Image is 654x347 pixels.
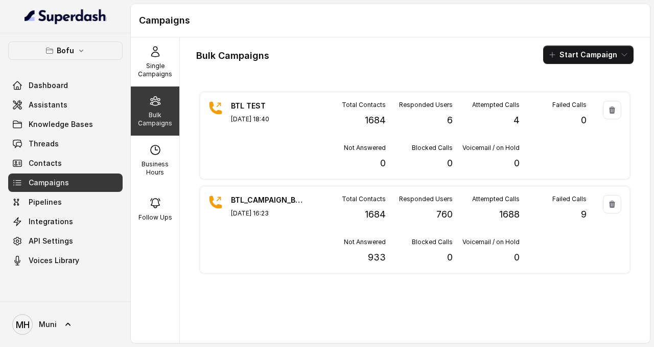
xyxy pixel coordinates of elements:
a: Pipelines [8,193,123,211]
h1: Bulk Campaigns [196,48,269,64]
p: [DATE] 18:40 [231,115,302,123]
span: API Settings [29,236,73,246]
p: 760 [436,207,453,222]
a: Knowledge Bases [8,115,123,134]
span: Contacts [29,158,62,168]
p: BTL TEST [231,101,302,111]
span: Integrations [29,216,73,227]
h1: Campaigns [139,12,642,29]
p: 0 [514,250,520,265]
p: 1688 [499,207,520,222]
a: Assistants [8,96,123,114]
p: 0 [447,250,453,265]
button: Start Campaign [543,46,634,64]
p: Attempted Calls [472,101,520,109]
a: Campaigns [8,174,123,192]
span: Voices Library [29,255,79,266]
p: Not Answered [344,144,386,152]
p: 0 [380,156,386,170]
a: Threads [8,135,123,153]
span: Pipelines [29,197,62,207]
p: 9 [581,207,587,222]
span: Knowledge Bases [29,119,93,129]
p: Responded Users [399,195,453,203]
p: Voicemail / on Hold [462,144,520,152]
p: 0 [581,113,587,127]
a: Voices Library [8,251,123,270]
p: 0 [514,156,520,170]
p: Blocked Calls [412,144,453,152]
p: Bulk Campaigns [135,111,175,127]
p: Total Contacts [342,195,386,203]
p: Total Contacts [342,101,386,109]
a: API Settings [8,232,123,250]
p: Bofu [57,45,74,57]
p: Single Campaigns [135,62,175,78]
img: light.svg [25,8,107,25]
span: Dashboard [29,80,68,91]
p: Responded Users [399,101,453,109]
p: Follow Ups [138,213,172,222]
p: 0 [447,156,453,170]
a: Integrations [8,212,123,231]
p: 1684 [365,113,386,127]
span: Muni [39,319,57,330]
p: Business Hours [135,160,175,177]
span: Threads [29,139,59,149]
p: Blocked Calls [412,238,453,246]
p: Voicemail / on Hold [462,238,520,246]
p: Failed Calls [552,195,587,203]
p: 1684 [365,207,386,222]
p: Not Answered [344,238,386,246]
span: Campaigns [29,178,69,188]
p: 4 [513,113,520,127]
a: Dashboard [8,76,123,95]
p: [DATE] 16:23 [231,209,302,218]
p: 6 [447,113,453,127]
text: MH [16,319,30,330]
button: Bofu [8,41,123,60]
span: Assistants [29,100,67,110]
a: Muni [8,310,123,339]
p: Failed Calls [552,101,587,109]
p: Attempted Calls [472,195,520,203]
a: Contacts [8,154,123,172]
p: BTL_CAMPAIGN_BLR_JAYNAGAR_190825_01 [231,195,302,205]
p: 933 [368,250,386,265]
